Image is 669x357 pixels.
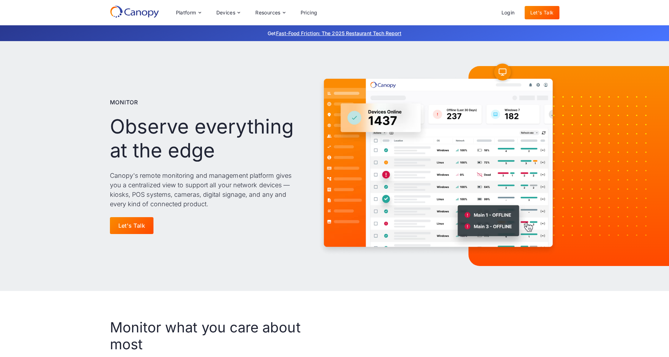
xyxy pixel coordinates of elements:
div: Resources [255,10,281,15]
a: Let's Talk [525,6,559,19]
p: Monitor [110,98,138,106]
p: Canopy's remote monitoring and management platform gives you a centralized view to support all yo... [110,171,303,209]
div: Resources [250,6,290,20]
p: Get [163,30,507,37]
a: Pricing [295,6,323,19]
div: Devices [211,6,246,20]
a: Login [496,6,520,19]
a: Let's Talk [110,217,154,234]
h1: Observe everything at the edge [110,115,303,162]
a: Fast-Food Friction: The 2025 Restaurant Tech Report [276,30,401,36]
div: Platform [176,10,196,15]
div: Platform [170,6,206,20]
h2: Monitor what you care about most [110,319,301,353]
div: Devices [216,10,236,15]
